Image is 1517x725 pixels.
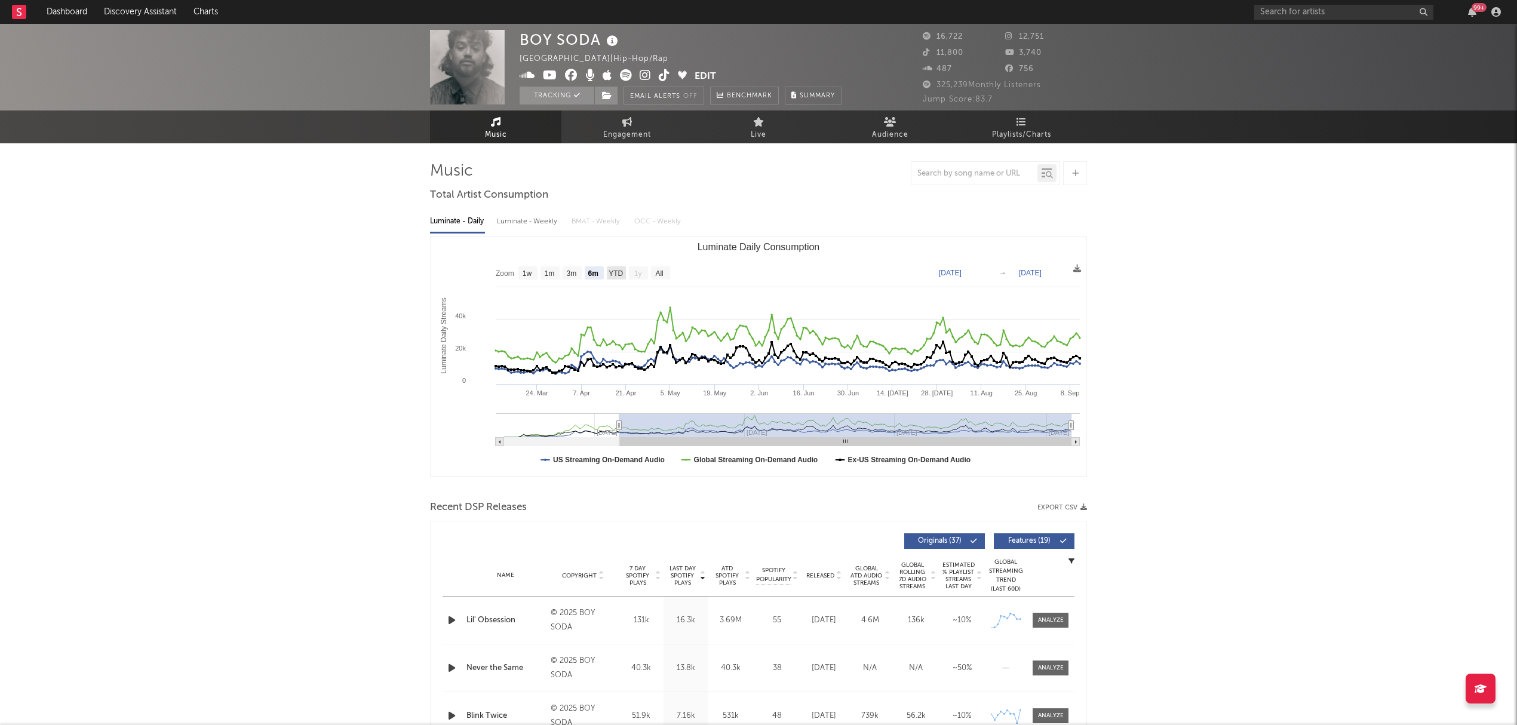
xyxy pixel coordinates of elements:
[466,571,545,580] div: Name
[523,269,532,278] text: 1w
[526,389,548,397] text: 24. Mar
[462,377,466,384] text: 0
[988,558,1024,594] div: Global Streaming Trend (Last 60D)
[1468,7,1476,17] button: 99+
[466,662,545,674] a: Never the Same
[667,710,705,722] div: 7.16k
[695,69,716,84] button: Edit
[634,269,642,278] text: 1y
[1037,504,1087,511] button: Export CSV
[622,615,661,626] div: 131k
[431,237,1086,476] svg: Luminate Daily Consumption
[466,710,545,722] a: Blink Twice
[430,500,527,515] span: Recent DSP Releases
[872,128,908,142] span: Audience
[837,389,859,397] text: 30. Jun
[751,128,766,142] span: Live
[942,710,982,722] div: ~ 10 %
[992,128,1051,142] span: Playlists/Charts
[588,269,598,278] text: 6m
[804,710,844,722] div: [DATE]
[711,565,743,586] span: ATD Spotify Plays
[711,710,750,722] div: 531k
[609,269,623,278] text: YTD
[1061,389,1080,397] text: 8. Sep
[1005,49,1042,57] span: 3,740
[994,533,1074,549] button: Features(19)
[485,128,507,142] span: Music
[1005,33,1044,41] span: 12,751
[1002,537,1057,545] span: Features ( 19 )
[603,128,651,142] span: Engagement
[804,662,844,674] div: [DATE]
[683,93,698,100] em: Off
[430,211,485,232] div: Luminate - Daily
[727,89,772,103] span: Benchmark
[430,188,548,202] span: Total Artist Consumption
[850,710,890,722] div: 739k
[848,456,971,464] text: Ex-US Streaming On-Demand Audio
[999,269,1006,277] text: →
[850,565,883,586] span: Global ATD Audio Streams
[785,87,842,105] button: Summary
[624,87,704,105] button: Email AlertsOff
[545,269,555,278] text: 1m
[800,93,835,99] span: Summary
[1019,269,1042,277] text: [DATE]
[750,389,768,397] text: 2. Jun
[551,654,616,683] div: © 2025 BOY SODA
[793,389,815,397] text: 16. Jun
[923,81,1041,89] span: 325,239 Monthly Listeners
[942,662,982,674] div: ~ 50 %
[455,345,466,352] text: 20k
[567,269,577,278] text: 3m
[756,615,798,626] div: 55
[520,52,682,66] div: [GEOGRAPHIC_DATA] | Hip-Hop/Rap
[520,87,594,105] button: Tracking
[667,662,705,674] div: 13.8k
[1015,389,1037,397] text: 25. Aug
[896,615,936,626] div: 136k
[877,389,908,397] text: 14. [DATE]
[850,615,890,626] div: 4.6M
[622,565,653,586] span: 7 Day Spotify Plays
[850,662,890,674] div: N/A
[710,87,779,105] a: Benchmark
[661,389,681,397] text: 5. May
[923,49,963,57] span: 11,800
[912,537,967,545] span: Originals ( 37 )
[956,110,1087,143] a: Playlists/Charts
[693,110,824,143] a: Live
[561,110,693,143] a: Engagement
[440,297,448,373] text: Luminate Daily Streams
[455,312,466,320] text: 40k
[923,65,952,73] span: 487
[756,710,798,722] div: 48
[655,269,663,278] text: All
[942,561,975,590] span: Estimated % Playlist Streams Last Day
[896,662,936,674] div: N/A
[562,572,597,579] span: Copyright
[896,561,929,590] span: Global Rolling 7D Audio Streams
[496,269,514,278] text: Zoom
[921,389,953,397] text: 28. [DATE]
[804,615,844,626] div: [DATE]
[806,572,834,579] span: Released
[622,662,661,674] div: 40.3k
[698,242,820,252] text: Luminate Daily Consumption
[904,533,985,549] button: Originals(37)
[551,606,616,635] div: © 2025 BOY SODA
[896,710,936,722] div: 56.2k
[667,565,698,586] span: Last Day Spotify Plays
[711,662,750,674] div: 40.3k
[667,615,705,626] div: 16.3k
[824,110,956,143] a: Audience
[615,389,636,397] text: 21. Apr
[466,615,545,626] a: Lil' Obsession
[430,110,561,143] a: Music
[622,710,661,722] div: 51.9k
[756,566,791,584] span: Spotify Popularity
[573,389,590,397] text: 7. Apr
